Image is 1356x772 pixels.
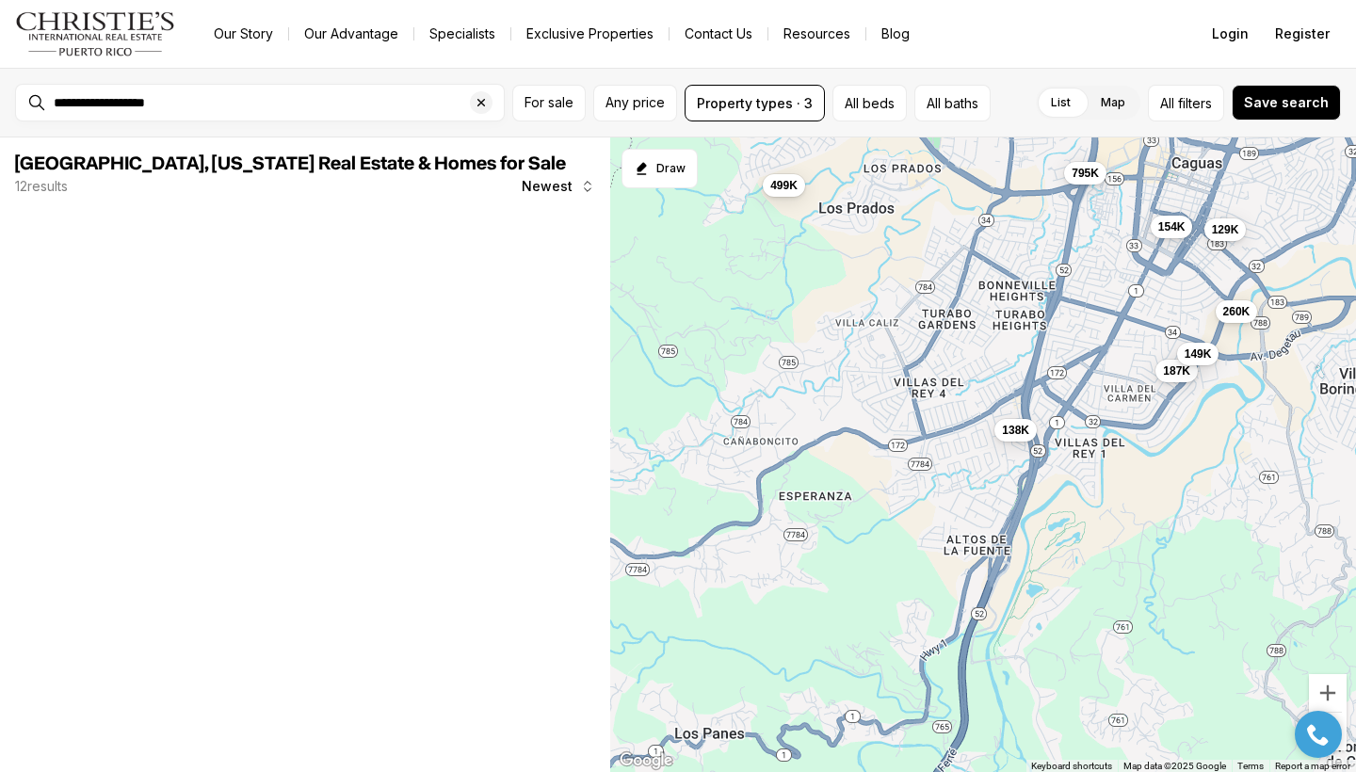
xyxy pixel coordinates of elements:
[15,11,176,56] img: logo
[522,179,573,194] span: Newest
[1275,761,1350,771] a: Report a map error
[763,174,805,197] button: 499K
[1309,674,1347,712] button: Zoom in
[414,21,510,47] a: Specialists
[15,179,68,194] p: 12 results
[1244,95,1329,110] span: Save search
[1160,93,1174,113] span: All
[914,85,991,121] button: All baths
[1177,343,1219,365] button: 149K
[1155,360,1198,382] button: 187K
[1223,303,1251,318] span: 260K
[1264,15,1341,53] button: Register
[1163,363,1190,378] span: 187K
[593,85,677,121] button: Any price
[289,21,413,47] a: Our Advantage
[1123,761,1226,771] span: Map data ©2025 Google
[866,21,925,47] a: Blog
[199,21,288,47] a: Our Story
[670,21,767,47] button: Contact Us
[768,21,865,47] a: Resources
[525,95,573,110] span: For sale
[1064,161,1106,184] button: 795K
[994,419,1037,442] button: 138K
[832,85,907,121] button: All beds
[1232,85,1341,121] button: Save search
[770,178,798,193] span: 499K
[621,149,698,188] button: Start drawing
[1178,93,1212,113] span: filters
[1158,219,1186,234] span: 154K
[1151,216,1193,238] button: 154K
[685,85,825,121] button: Property types · 3
[1212,26,1249,41] span: Login
[511,21,669,47] a: Exclusive Properties
[1036,86,1086,120] label: List
[510,168,606,205] button: Newest
[1216,299,1258,322] button: 260K
[1072,165,1099,180] span: 795K
[512,85,586,121] button: For sale
[1086,86,1140,120] label: Map
[1237,761,1264,771] a: Terms (opens in new tab)
[1204,217,1247,240] button: 129K
[1185,346,1212,362] span: 149K
[1148,85,1224,121] button: Allfilters
[1212,221,1239,236] span: 129K
[605,95,665,110] span: Any price
[1201,15,1260,53] button: Login
[1002,423,1029,438] span: 138K
[470,85,504,121] button: Clear search input
[1275,26,1330,41] span: Register
[15,154,566,173] span: [GEOGRAPHIC_DATA], [US_STATE] Real Estate & Homes for Sale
